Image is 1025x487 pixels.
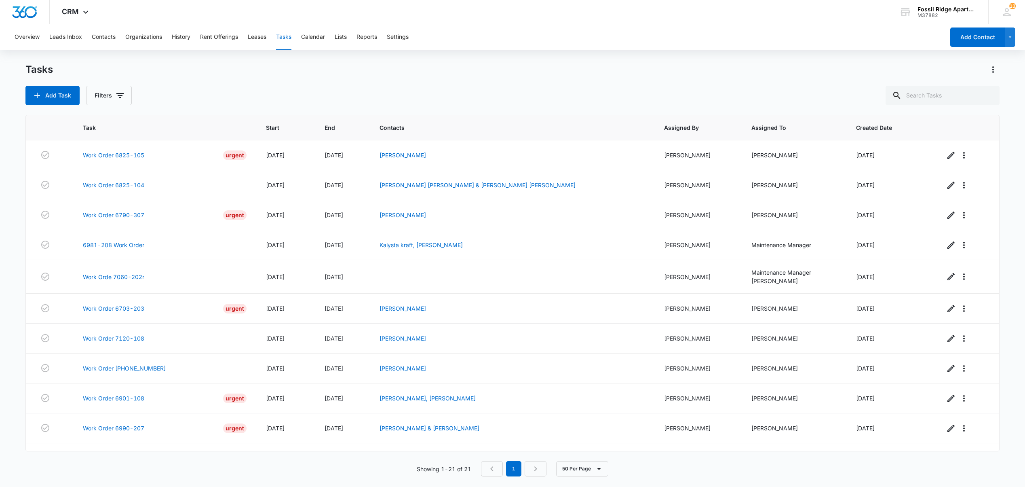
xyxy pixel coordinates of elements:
em: 1 [506,461,521,476]
a: Work Order 6790-307 [83,211,144,219]
div: [PERSON_NAME] [664,241,732,249]
button: History [172,24,190,50]
div: Urgent [223,423,247,433]
a: [PERSON_NAME] [380,335,426,342]
span: [DATE] [266,365,285,372]
span: Created Date [856,123,913,132]
div: account name [917,6,976,13]
a: Work Order 7120-108 [83,334,144,343]
a: [PERSON_NAME], [PERSON_NAME] [380,395,476,402]
button: Calendar [301,24,325,50]
span: [DATE] [266,241,285,248]
a: Work Order [PHONE_NUMBER] [83,364,166,373]
span: [DATE] [856,273,875,280]
a: [PERSON_NAME] [380,152,426,159]
span: [DATE] [325,395,343,402]
span: [DATE] [856,152,875,159]
span: [DATE] [266,212,285,218]
button: Filters [86,86,132,105]
a: Work Order 6990-207 [83,424,144,432]
a: Work Order 6901-108 [83,394,144,402]
span: [DATE] [856,395,875,402]
span: Assigned By [664,123,720,132]
button: Add Task [25,86,80,105]
button: Leads Inbox [49,24,82,50]
span: [DATE] [325,305,343,312]
div: [PERSON_NAME] [664,273,732,281]
div: [PERSON_NAME] [664,304,732,313]
button: Contacts [92,24,116,50]
span: [DATE] [325,425,343,432]
span: [DATE] [325,241,343,248]
div: notifications count [1009,3,1016,9]
div: [PERSON_NAME] [751,364,837,373]
div: account id [917,13,976,18]
a: Kalysta kraft, [PERSON_NAME] [380,241,463,248]
div: [PERSON_NAME] [751,277,837,285]
div: Urgent [223,304,247,313]
a: [PERSON_NAME] & [PERSON_NAME] [380,425,479,432]
span: [DATE] [325,212,343,218]
span: [DATE] [325,335,343,342]
span: [DATE] [266,305,285,312]
a: Work Order 6703-203 [83,304,144,313]
span: CRM [62,7,79,16]
a: Work Orde 7060-202r [83,273,144,281]
span: [DATE] [325,182,343,188]
div: Maintenance Manager [751,241,837,249]
span: 13 [1009,3,1016,9]
div: [PERSON_NAME] [664,211,732,219]
span: [DATE] [266,152,285,159]
span: [DATE] [325,365,343,372]
button: Tasks [276,24,291,50]
span: [DATE] [266,425,285,432]
div: [PERSON_NAME] [751,394,837,402]
div: [PERSON_NAME] [664,151,732,159]
button: Overview [15,24,40,50]
span: [DATE] [325,152,343,159]
input: Search Tasks [886,86,1000,105]
button: Reports [356,24,377,50]
span: [DATE] [856,365,875,372]
span: [DATE] [856,241,875,248]
button: Lists [335,24,347,50]
button: Add Contact [950,28,1005,47]
span: [DATE] [856,182,875,188]
a: 6981-208 Work Order [83,241,144,249]
span: Start [266,123,293,132]
div: [PERSON_NAME] [664,181,732,189]
button: Settings [387,24,409,50]
div: [PERSON_NAME] [664,424,732,432]
a: Work Order 6825-104 [83,181,144,189]
div: [PERSON_NAME] [751,304,837,313]
div: Urgent [223,394,247,403]
a: Work Order 6825-105 [83,151,144,159]
div: [PERSON_NAME] [751,334,837,343]
span: Contacts [380,123,633,132]
button: Actions [987,63,1000,76]
div: [PERSON_NAME] [751,211,837,219]
a: [PERSON_NAME] [380,305,426,312]
span: [DATE] [266,273,285,280]
div: [PERSON_NAME] [664,364,732,373]
span: [DATE] [856,335,875,342]
div: [PERSON_NAME] [751,424,837,432]
a: [PERSON_NAME] [PERSON_NAME] & [PERSON_NAME] [PERSON_NAME] [380,182,576,188]
span: [DATE] [325,273,343,280]
div: [PERSON_NAME] [664,334,732,343]
span: [DATE] [266,335,285,342]
button: Leases [248,24,266,50]
div: Urgent [223,150,247,160]
div: [PERSON_NAME] [751,181,837,189]
div: Urgent [223,210,247,220]
span: Assigned To [751,123,825,132]
div: [PERSON_NAME] [664,394,732,402]
div: [PERSON_NAME] [751,151,837,159]
nav: Pagination [481,461,546,476]
div: Maintenance Manager [751,268,837,277]
span: [DATE] [266,395,285,402]
span: [DATE] [266,182,285,188]
span: Task [83,123,235,132]
span: [DATE] [856,425,875,432]
span: [DATE] [856,212,875,218]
